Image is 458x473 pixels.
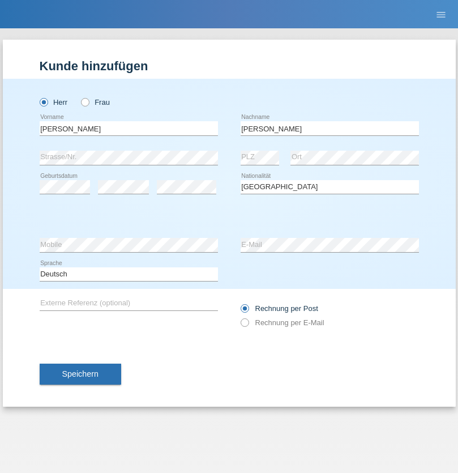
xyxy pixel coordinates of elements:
i: menu [435,9,447,20]
h1: Kunde hinzufügen [40,59,419,73]
input: Rechnung per E-Mail [241,318,248,333]
label: Rechnung per E-Mail [241,318,324,327]
span: Speichern [62,369,99,378]
a: menu [430,11,452,18]
label: Rechnung per Post [241,304,318,313]
label: Frau [81,98,110,106]
button: Speichern [40,364,121,385]
label: Herr [40,98,68,106]
input: Frau [81,98,88,105]
input: Herr [40,98,47,105]
input: Rechnung per Post [241,304,248,318]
